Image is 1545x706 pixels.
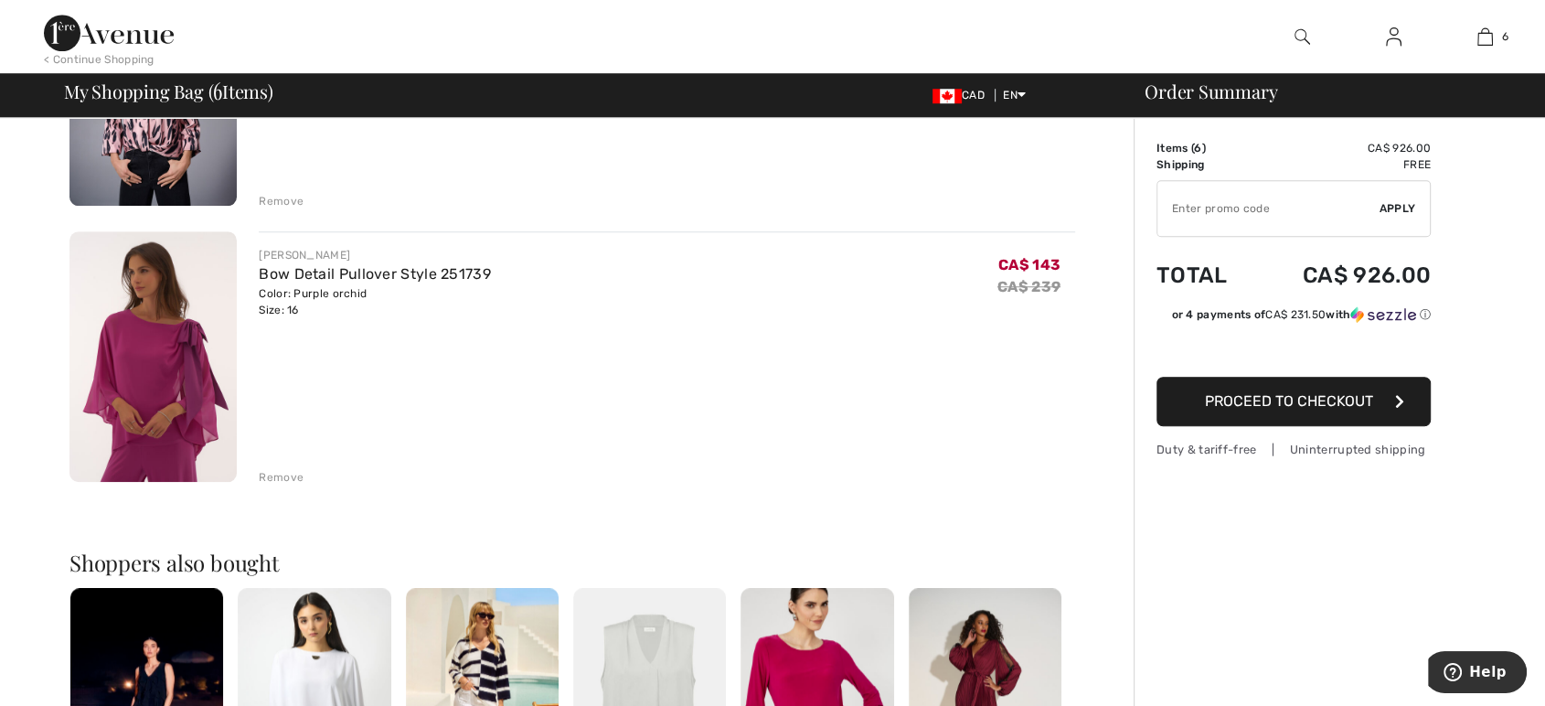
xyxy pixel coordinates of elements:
[1380,200,1416,217] span: Apply
[1295,26,1310,48] img: search the website
[1156,306,1431,329] div: or 4 payments ofCA$ 231.50withSezzle Click to learn more about Sezzle
[259,193,304,209] div: Remove
[44,51,154,68] div: < Continue Shopping
[1157,181,1380,236] input: Promo code
[1123,82,1534,101] div: Order Summary
[1428,651,1527,697] iframe: Opens a widget where you can find more information
[1156,329,1431,370] iframe: PayPal-paypal
[1477,26,1493,48] img: My Bag
[1371,26,1416,48] a: Sign In
[213,78,222,102] span: 6
[1156,441,1431,458] div: Duty & tariff-free | Uninterrupted shipping
[1194,142,1201,155] span: 6
[1265,308,1326,321] span: CA$ 231.50
[259,285,491,318] div: Color: Purple orchid Size: 16
[1440,26,1529,48] a: 6
[1156,156,1254,173] td: Shipping
[64,82,273,101] span: My Shopping Bag ( Items)
[259,247,491,263] div: [PERSON_NAME]
[1156,377,1431,426] button: Proceed to Checkout
[932,89,962,103] img: Canadian Dollar
[1254,156,1431,173] td: Free
[1386,26,1401,48] img: My Info
[1350,306,1416,323] img: Sezzle
[259,469,304,486] div: Remove
[259,265,491,283] a: Bow Detail Pullover Style 251739
[1003,89,1026,102] span: EN
[69,551,1075,573] h2: Shoppers also bought
[932,89,992,102] span: CAD
[44,15,174,51] img: 1ère Avenue
[69,231,237,483] img: Bow Detail Pullover Style 251739
[1156,140,1254,156] td: Items ( )
[997,278,1060,295] s: CA$ 239
[1254,140,1431,156] td: CA$ 926.00
[1502,28,1508,45] span: 6
[998,256,1060,273] span: CA$ 143
[1171,306,1431,323] div: or 4 payments of with
[1254,244,1431,306] td: CA$ 926.00
[1205,392,1373,410] span: Proceed to Checkout
[1156,244,1254,306] td: Total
